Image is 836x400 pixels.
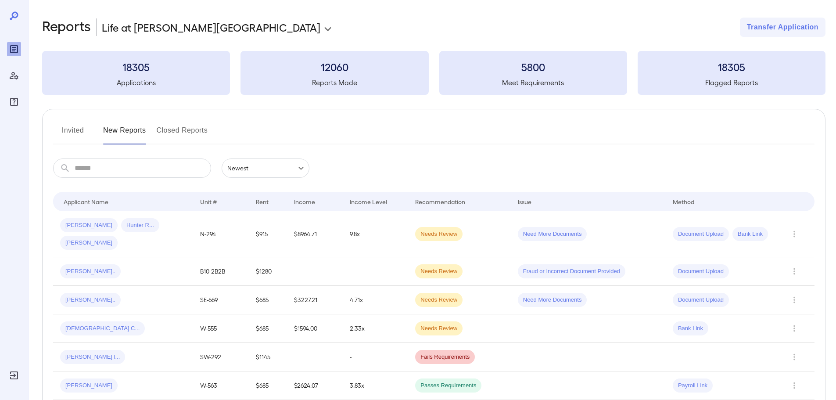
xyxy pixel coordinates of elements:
span: Payroll Link [673,382,713,390]
h3: 12060 [240,60,428,74]
span: Needs Review [415,230,463,238]
td: 2.33x [343,314,408,343]
span: Document Upload [673,230,729,238]
span: [PERSON_NAME] [60,221,118,230]
td: SW-292 [193,343,249,371]
td: 4.71x [343,286,408,314]
button: Transfer Application [740,18,825,37]
td: $685 [249,314,287,343]
button: Row Actions [787,378,801,393]
td: - [343,257,408,286]
td: 3.83x [343,371,408,400]
td: W-563 [193,371,249,400]
td: $1145 [249,343,287,371]
span: Fraud or Incorrect Document Provided [518,267,625,276]
h3: 5800 [439,60,627,74]
span: Bank Link [673,324,708,333]
h2: Reports [42,18,91,37]
span: [PERSON_NAME] [60,382,118,390]
span: Need More Documents [518,230,587,238]
div: Recommendation [415,196,465,207]
span: [PERSON_NAME] [60,239,118,247]
div: FAQ [7,95,21,109]
div: Newest [222,159,309,178]
button: Row Actions [787,293,801,307]
div: Manage Users [7,68,21,83]
span: [PERSON_NAME].. [60,296,121,304]
h5: Flagged Reports [638,77,825,88]
td: $915 [249,211,287,257]
summary: 18305Applications12060Reports Made5800Meet Requirements18305Flagged Reports [42,51,825,95]
span: Bank Link [732,230,768,238]
button: Row Actions [787,227,801,241]
span: Needs Review [415,267,463,276]
span: Needs Review [415,324,463,333]
div: Unit # [200,196,217,207]
button: New Reports [103,123,146,144]
button: Row Actions [787,321,801,335]
h5: Reports Made [240,77,428,88]
td: $685 [249,371,287,400]
td: 9.8x [343,211,408,257]
span: Document Upload [673,267,729,276]
h5: Applications [42,77,230,88]
div: Log Out [7,368,21,382]
span: Passes Requirements [415,382,481,390]
td: $1594.00 [287,314,343,343]
button: Row Actions [787,350,801,364]
td: $3227.21 [287,286,343,314]
td: W-555 [193,314,249,343]
span: [PERSON_NAME].. [60,267,121,276]
h3: 18305 [42,60,230,74]
h5: Meet Requirements [439,77,627,88]
td: SE-669 [193,286,249,314]
div: Applicant Name [64,196,108,207]
span: Fails Requirements [415,353,475,361]
td: B10-2B2B [193,257,249,286]
div: Rent [256,196,270,207]
div: Issue [518,196,532,207]
span: Need More Documents [518,296,587,304]
td: $2624.07 [287,371,343,400]
button: Invited [53,123,93,144]
div: Method [673,196,694,207]
td: N-294 [193,211,249,257]
div: Income Level [350,196,387,207]
span: Hunter R... [121,221,159,230]
td: $8964.71 [287,211,343,257]
button: Closed Reports [157,123,208,144]
span: [PERSON_NAME] l... [60,353,125,361]
div: Income [294,196,315,207]
span: [DEMOGRAPHIC_DATA] C... [60,324,145,333]
span: Document Upload [673,296,729,304]
td: $685 [249,286,287,314]
td: - [343,343,408,371]
td: $1280 [249,257,287,286]
span: Needs Review [415,296,463,304]
p: Life at [PERSON_NAME][GEOGRAPHIC_DATA] [102,20,320,34]
h3: 18305 [638,60,825,74]
div: Reports [7,42,21,56]
button: Row Actions [787,264,801,278]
